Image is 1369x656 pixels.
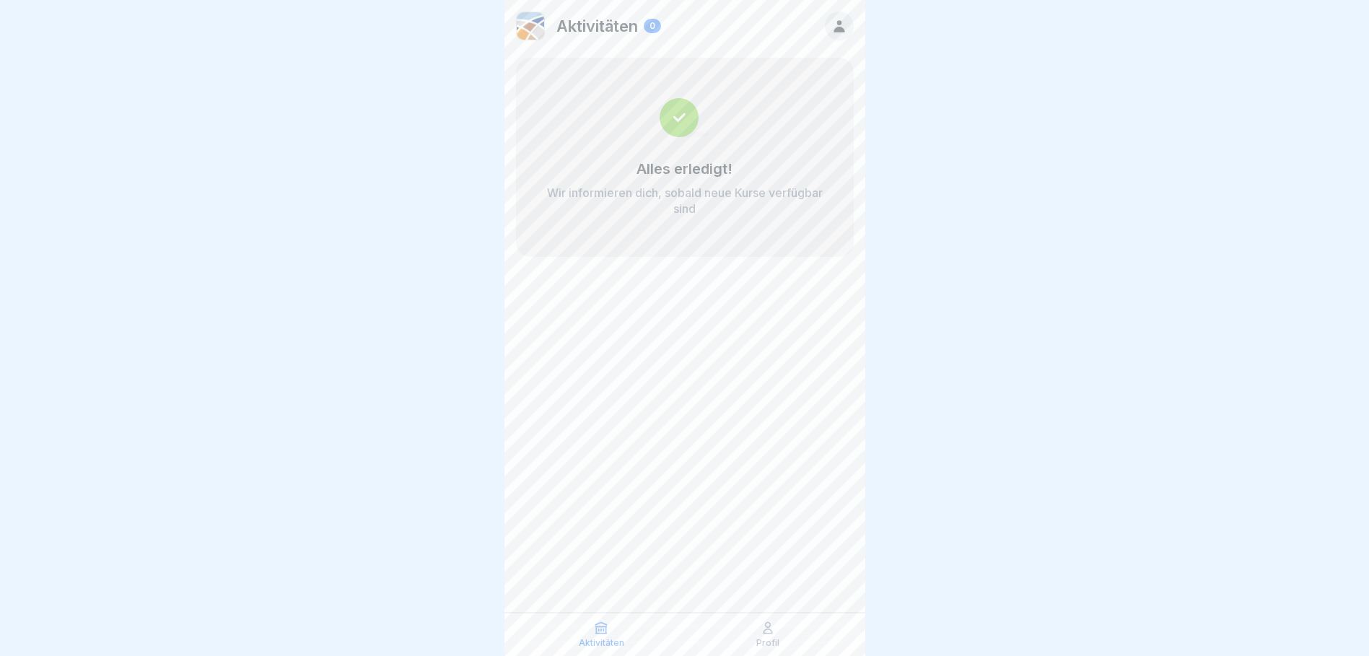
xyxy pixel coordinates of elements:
img: completed.svg [660,98,709,137]
div: 0 [644,19,661,33]
p: Wir informieren dich, sobald neue Kurse verfügbar sind [545,185,825,217]
p: Aktivitäten [579,638,624,648]
p: Alles erledigt! [637,160,732,178]
img: och8br2ud87l0kiussmdisb3.png [517,12,544,40]
p: Aktivitäten [556,17,638,35]
p: Profil [756,638,779,648]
